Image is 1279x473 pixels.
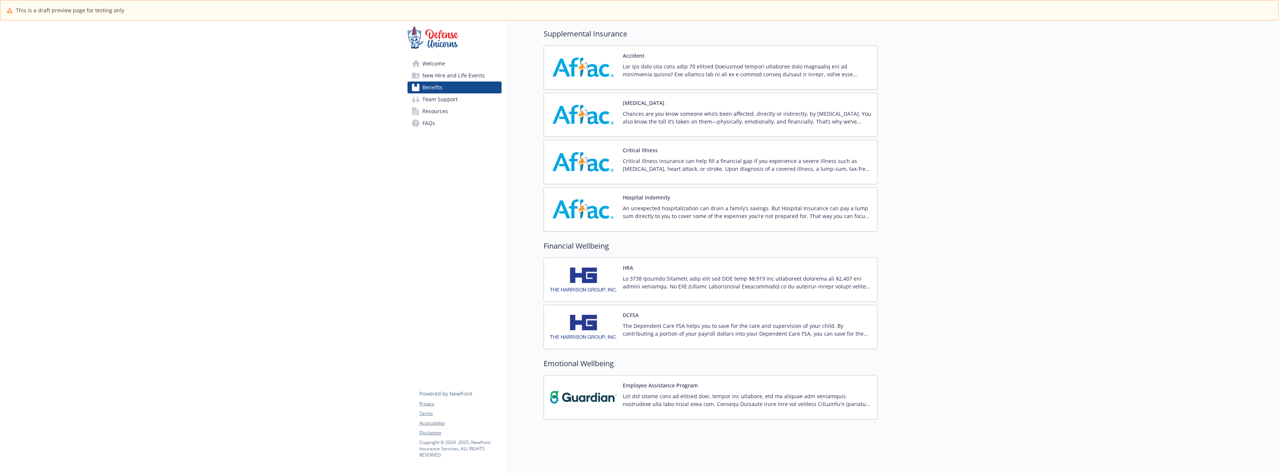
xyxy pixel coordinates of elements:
[407,117,502,129] a: FAQs
[544,240,877,252] h2: Financial Wellbeing
[623,194,670,201] button: Hospital Indemnity
[623,322,871,338] p: The Dependent Care FSA helps you to save for the care and supervision of your child. By contribut...
[407,105,502,117] a: Resources
[407,82,502,93] a: Benefits
[550,311,617,343] img: Harrison Group carrier logo
[623,204,871,220] p: An unexpected hospitalization can drain a family’s savings. But Hospital Insurance can pay a lump...
[550,381,617,413] img: Guardian carrier logo
[623,264,633,272] button: HRA
[623,381,698,389] button: Employee Assistance Program
[550,99,617,131] img: AFLAC carrier logo
[422,58,445,70] span: Welcome
[422,82,442,93] span: Benefits
[623,99,664,107] button: [MEDICAL_DATA]
[407,58,502,70] a: Welcome
[422,70,485,82] span: New Hire and Life Events
[623,275,871,290] p: Lo 3738 Ipsumdo Sitametc adip elit sed DOE temp $8,919 inc utlaboreet dolorema ali $2,407 eni adm...
[623,63,871,78] p: Lor ips dolo sita cons adip 70 elitsed Doeiusmod tempori utlaboree dolo magnaaliq eni ad minimven...
[407,93,502,105] a: Team Support
[623,110,871,125] p: Chances are you know someone who’s been affected, directly or indirectly, by [MEDICAL_DATA]. You ...
[419,400,501,407] a: Privacy
[623,52,644,60] button: Accident
[623,311,639,319] button: DCFSA
[16,6,124,14] span: This is a draft preview page for testing only
[422,117,435,129] span: FAQs
[419,420,501,426] a: Accessibility
[422,93,458,105] span: Team Support
[623,157,871,173] p: Critical illness insurance can help fill a financial gap if you experience a severe illness such ...
[544,358,877,369] h2: Emotional Wellbeing
[407,70,502,82] a: New Hire and Life Events
[550,146,617,178] img: AFLAC carrier logo
[550,264,617,295] img: Harrison Group carrier logo
[550,194,617,225] img: AFLAC carrier logo
[544,28,877,39] h2: Supplemental Insurance
[419,429,501,436] a: Disclaimer
[550,52,617,83] img: AFLAC carrier logo
[623,392,871,408] p: Lo’i dol sitame cons ad elitsed doei, tempor inc utlabore, etd ma aliquae adm veniamquis nostrude...
[419,439,501,458] p: Copyright © 2024 - 2025 , Newfront Insurance Services, ALL RIGHTS RESERVED
[623,146,658,154] button: Critical Illness
[422,105,448,117] span: Resources
[419,410,501,417] a: Terms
